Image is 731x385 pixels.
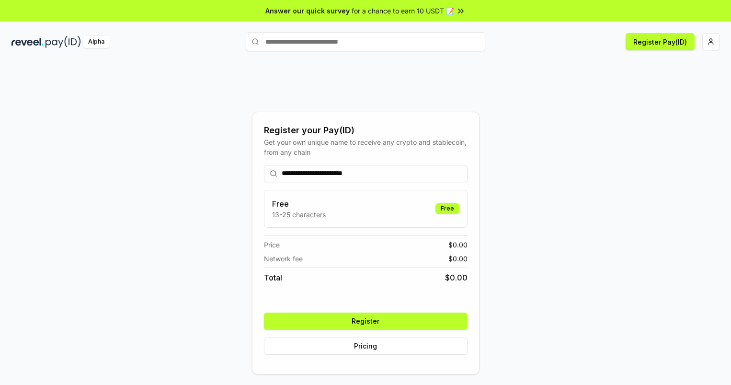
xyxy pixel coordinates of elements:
[265,6,350,16] span: Answer our quick survey
[264,240,280,250] span: Price
[11,36,44,48] img: reveel_dark
[445,272,468,283] span: $ 0.00
[272,210,326,220] p: 13-25 characters
[435,203,459,214] div: Free
[264,137,468,157] div: Get your own unique name to receive any crypto and stablecoin, from any chain
[626,33,695,50] button: Register Pay(ID)
[264,338,468,355] button: Pricing
[264,313,468,330] button: Register
[352,6,454,16] span: for a chance to earn 10 USDT 📝
[46,36,81,48] img: pay_id
[83,36,110,48] div: Alpha
[264,124,468,137] div: Register your Pay(ID)
[264,272,282,283] span: Total
[264,254,303,264] span: Network fee
[448,254,468,264] span: $ 0.00
[272,198,326,210] h3: Free
[448,240,468,250] span: $ 0.00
